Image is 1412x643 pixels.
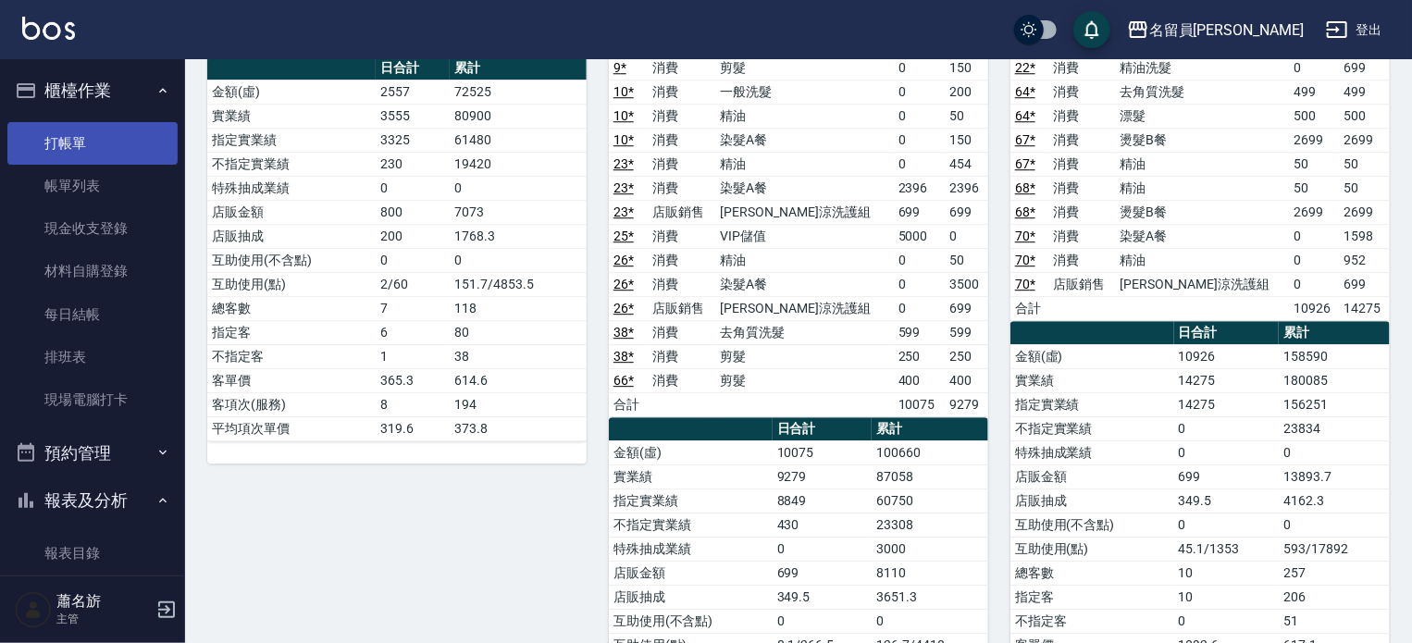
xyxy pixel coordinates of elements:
[1048,104,1115,128] td: 消費
[609,561,773,585] td: 店販金額
[1115,80,1289,104] td: 去角質洗髮
[1289,128,1339,152] td: 2699
[872,537,988,561] td: 3000
[376,128,450,152] td: 3325
[7,250,178,292] a: 材料自購登錄
[1115,104,1289,128] td: 漂髮
[1010,416,1174,440] td: 不指定實業績
[648,128,715,152] td: 消費
[1289,248,1339,272] td: 0
[1174,561,1280,585] td: 10
[894,128,946,152] td: 0
[1010,440,1174,464] td: 特殊抽成業績
[1115,176,1289,200] td: 精油
[1289,104,1339,128] td: 500
[609,440,773,464] td: 金額(虛)
[648,176,715,200] td: 消費
[1010,488,1174,513] td: 店販抽成
[207,392,376,416] td: 客項次(服務)
[648,368,715,392] td: 消費
[648,80,715,104] td: 消費
[1048,128,1115,152] td: 消費
[450,320,587,344] td: 80
[1174,513,1280,537] td: 0
[1115,152,1289,176] td: 精油
[894,152,946,176] td: 0
[1010,513,1174,537] td: 互助使用(不含點)
[1048,200,1115,224] td: 消費
[376,224,450,248] td: 200
[7,476,178,525] button: 報表及分析
[1279,537,1390,561] td: 593/17892
[716,104,894,128] td: 精油
[894,56,946,80] td: 0
[15,591,52,628] img: Person
[716,248,894,272] td: 精油
[872,440,988,464] td: 100660
[609,609,773,633] td: 互助使用(不含點)
[872,417,988,441] th: 累計
[894,344,946,368] td: 250
[648,344,715,368] td: 消費
[7,378,178,421] a: 現場電腦打卡
[773,561,873,585] td: 699
[1115,128,1289,152] td: 燙髮B餐
[450,56,587,80] th: 累計
[1010,537,1174,561] td: 互助使用(點)
[609,392,648,416] td: 合計
[609,464,773,488] td: 實業績
[1289,56,1339,80] td: 0
[7,207,178,250] a: 現金收支登錄
[22,17,75,40] img: Logo
[207,272,376,296] td: 互助使用(點)
[1174,585,1280,609] td: 10
[609,537,773,561] td: 特殊抽成業績
[773,417,873,441] th: 日合計
[609,488,773,513] td: 指定實業績
[716,272,894,296] td: 染髮A餐
[376,200,450,224] td: 800
[1340,56,1390,80] td: 699
[1010,344,1174,368] td: 金額(虛)
[1115,248,1289,272] td: 精油
[716,56,894,80] td: 剪髮
[1149,19,1304,42] div: 名留員[PERSON_NAME]
[450,296,587,320] td: 118
[450,128,587,152] td: 61480
[1174,392,1280,416] td: 14275
[1340,248,1390,272] td: 952
[1289,200,1339,224] td: 2699
[716,224,894,248] td: VIP儲值
[1340,224,1390,248] td: 1598
[894,80,946,104] td: 0
[207,416,376,440] td: 平均項次單價
[648,320,715,344] td: 消費
[1010,561,1174,585] td: 總客數
[1115,224,1289,248] td: 染髮A餐
[1010,368,1174,392] td: 實業績
[376,320,450,344] td: 6
[872,609,988,633] td: 0
[773,513,873,537] td: 430
[648,248,715,272] td: 消費
[450,104,587,128] td: 80900
[376,368,450,392] td: 365.3
[1279,488,1390,513] td: 4162.3
[207,320,376,344] td: 指定客
[1010,609,1174,633] td: 不指定客
[1289,176,1339,200] td: 50
[945,200,988,224] td: 699
[945,272,988,296] td: 3500
[1289,152,1339,176] td: 50
[1289,80,1339,104] td: 499
[1115,56,1289,80] td: 精油洗髮
[1279,561,1390,585] td: 257
[1174,440,1280,464] td: 0
[1120,11,1311,49] button: 名留員[PERSON_NAME]
[1279,585,1390,609] td: 206
[1340,80,1390,104] td: 499
[716,344,894,368] td: 剪髮
[7,429,178,477] button: 預約管理
[894,224,946,248] td: 5000
[1048,80,1115,104] td: 消費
